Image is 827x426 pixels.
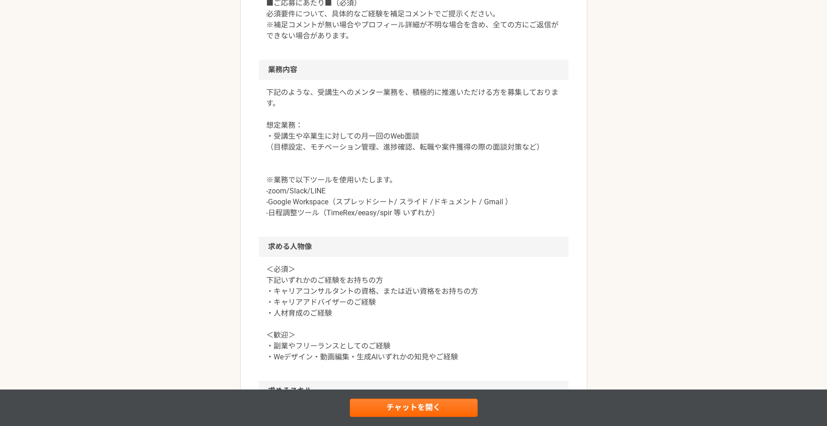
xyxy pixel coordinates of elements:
[259,381,569,401] h2: 求めるスキル
[259,237,569,257] h2: 求める人物像
[266,87,561,218] p: 下記のような、受講生へのメンター業務を、積極的に推進いただける方を募集しております。 想定業務： ・受講生や卒業生に対しての月一回のWeb面談 （目標設定、モチベーション管理、進捗確認、転職や案...
[266,264,561,363] p: ＜必須＞ 下記いずれかのご経験をお持ちの方 ・キャリアコンサルタントの資格、または近い資格をお持ちの方 ・キャリアアドバイザーのご経験 ・人材育成のご経験 ＜歓迎＞ ・副業やフリーランスとしての...
[259,60,569,80] h2: 業務内容
[350,399,478,417] a: チャットを開く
